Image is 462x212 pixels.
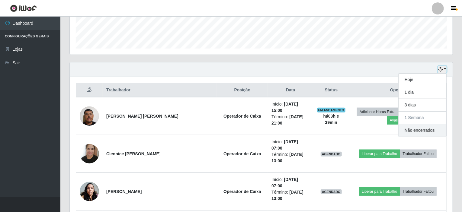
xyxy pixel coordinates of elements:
li: Término: [271,114,310,126]
strong: Operador de Caixa [223,151,261,156]
strong: Cleonice [PERSON_NAME] [106,151,161,156]
li: Início: [271,139,310,151]
img: 1727450734629.jpeg [80,141,99,167]
strong: [PERSON_NAME] [PERSON_NAME] [106,114,178,119]
button: Liberar para Trabalho [359,187,400,196]
span: EM ANDAMENTO [317,108,346,112]
th: Trabalhador [103,83,217,97]
button: Avaliação [387,116,409,125]
time: [DATE] 07:00 [271,177,298,188]
th: Status [313,83,349,97]
button: Liberar para Trabalho [359,150,400,158]
span: AGENDADO [321,189,342,194]
li: Término: [271,189,310,202]
time: [DATE] 07:00 [271,139,298,150]
button: 1 Semana [399,112,446,124]
button: Não encerrados [399,124,446,137]
strong: há 03 h e 39 min [323,114,339,125]
button: Hoje [399,74,446,86]
img: CoreUI Logo [10,5,37,12]
strong: Operador de Caixa [223,189,261,194]
strong: Operador de Caixa [223,114,261,119]
button: Adicionar Horas Extra [357,108,398,116]
strong: [PERSON_NAME] [106,189,142,194]
li: Término: [271,151,310,164]
img: 1714848493564.jpeg [80,179,99,204]
li: Início: [271,176,310,189]
button: 1 dia [399,86,446,99]
th: Opções [349,83,447,97]
button: Trabalhador Faltou [400,187,437,196]
img: 1744328731304.jpeg [80,103,99,129]
button: Trabalhador Faltou [400,150,437,158]
th: Data [268,83,313,97]
th: Posição [217,83,268,97]
button: 3 dias [399,99,446,112]
li: Início: [271,101,310,114]
span: AGENDADO [321,152,342,157]
time: [DATE] 15:00 [271,102,298,113]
